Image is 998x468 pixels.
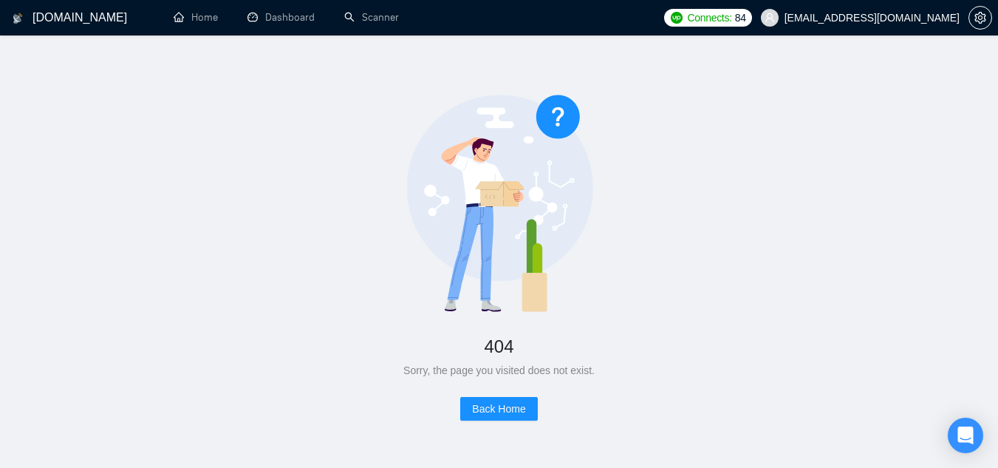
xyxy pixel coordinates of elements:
div: Sorry, the page you visited does not exist. [47,362,951,379]
span: user [765,13,775,23]
a: searchScanner [344,11,399,24]
img: upwork-logo.png [671,12,683,24]
span: Connects: [687,10,731,26]
a: dashboardDashboard [247,11,315,24]
span: Back Home [472,401,525,417]
a: setting [968,12,992,24]
div: 404 [47,330,951,362]
button: Back Home [460,397,537,421]
div: Open Intercom Messenger [948,418,983,453]
span: 84 [735,10,746,26]
a: homeHome [174,11,218,24]
span: setting [969,12,991,24]
button: setting [968,6,992,30]
img: logo [13,7,23,30]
